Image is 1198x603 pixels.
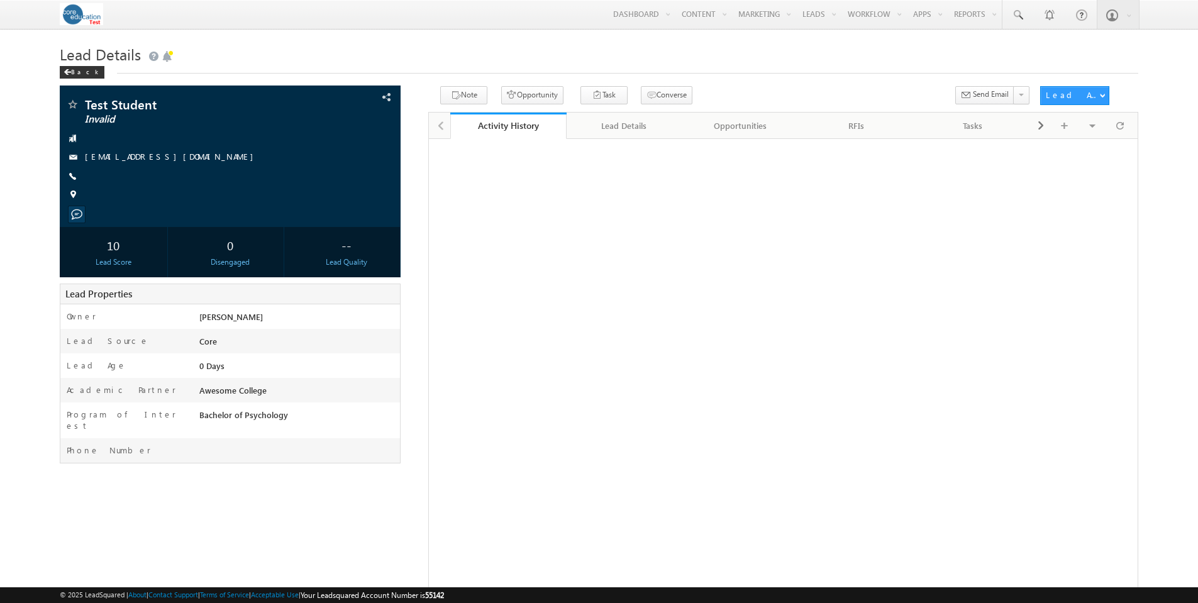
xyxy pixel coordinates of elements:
[296,233,397,257] div: --
[955,86,1014,104] button: Send Email
[925,118,1020,133] div: Tasks
[567,113,683,139] a: Lead Details
[180,233,280,257] div: 0
[199,311,263,322] span: [PERSON_NAME]
[148,590,198,599] a: Contact Support
[67,360,126,371] label: Lead Age
[577,118,672,133] div: Lead Details
[460,119,557,131] div: Activity History
[301,590,444,600] span: Your Leadsquared Account Number is
[809,118,904,133] div: RFIs
[799,113,916,139] a: RFIs
[196,360,400,377] div: 0 Days
[501,86,563,104] button: Opportunity
[60,66,104,79] div: Back
[85,113,298,126] span: Invalid
[200,590,249,599] a: Terms of Service
[65,287,132,300] span: Lead Properties
[251,590,299,599] a: Acceptable Use
[450,113,567,139] a: Activity History
[915,113,1031,139] a: Tasks
[196,384,400,402] div: Awesome College
[580,86,628,104] button: Task
[180,257,280,268] div: Disengaged
[641,86,692,104] button: Converse
[67,311,96,322] label: Owner
[85,98,298,111] span: Test Student
[85,151,260,162] a: [EMAIL_ADDRESS][DOMAIN_NAME]
[425,590,444,600] span: 55142
[60,589,444,601] span: © 2025 LeadSquared | | | | |
[296,257,397,268] div: Lead Quality
[196,335,400,353] div: Core
[196,409,400,426] div: Bachelor of Psychology
[60,65,111,76] a: Back
[67,335,149,346] label: Lead Source
[973,89,1009,100] span: Send Email
[440,86,487,104] button: Note
[67,384,176,396] label: Academic Partner
[683,113,799,139] a: Opportunities
[60,3,103,25] img: Custom Logo
[63,257,164,268] div: Lead Score
[60,44,141,64] span: Lead Details
[67,445,151,456] label: Phone Number
[1040,86,1109,105] button: Lead Actions
[1046,89,1099,101] div: Lead Actions
[693,118,788,133] div: Opportunities
[67,409,183,431] label: Program of Interest
[128,590,147,599] a: About
[63,233,164,257] div: 10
